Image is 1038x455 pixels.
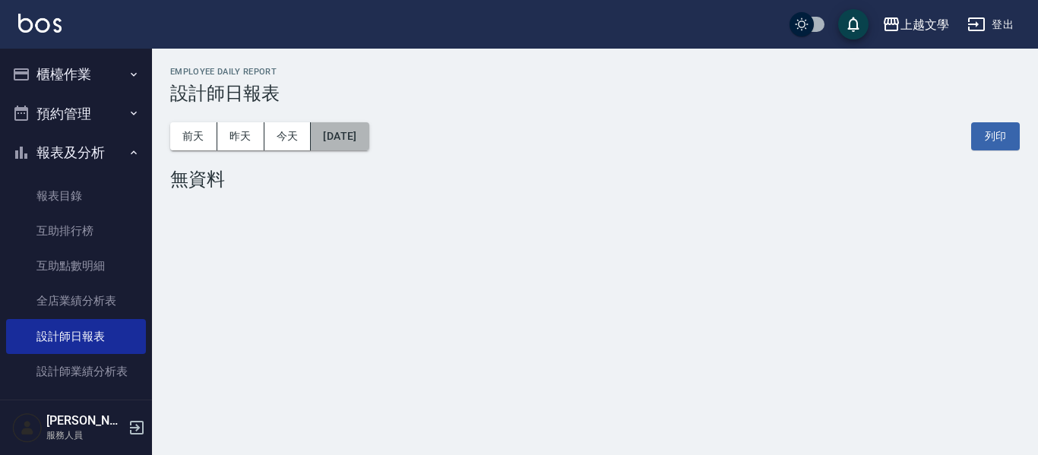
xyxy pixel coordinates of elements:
[6,213,146,248] a: 互助排行榜
[6,319,146,354] a: 設計師日報表
[18,14,62,33] img: Logo
[6,55,146,94] button: 櫃檯作業
[876,9,955,40] button: 上越文學
[961,11,1020,39] button: 登出
[6,354,146,389] a: 設計師業績分析表
[6,133,146,172] button: 報表及分析
[900,15,949,34] div: 上越文學
[264,122,312,150] button: 今天
[838,9,869,39] button: save
[170,83,1020,104] h3: 設計師日報表
[170,169,1020,190] div: 無資料
[46,428,124,442] p: 服務人員
[46,413,124,428] h5: [PERSON_NAME]
[170,67,1020,77] h2: Employee Daily Report
[6,389,146,424] a: 設計師業績月報表
[311,122,369,150] button: [DATE]
[971,122,1020,150] button: 列印
[6,283,146,318] a: 全店業績分析表
[12,412,43,443] img: Person
[6,248,146,283] a: 互助點數明細
[6,179,146,213] a: 報表目錄
[217,122,264,150] button: 昨天
[6,94,146,134] button: 預約管理
[170,122,217,150] button: 前天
